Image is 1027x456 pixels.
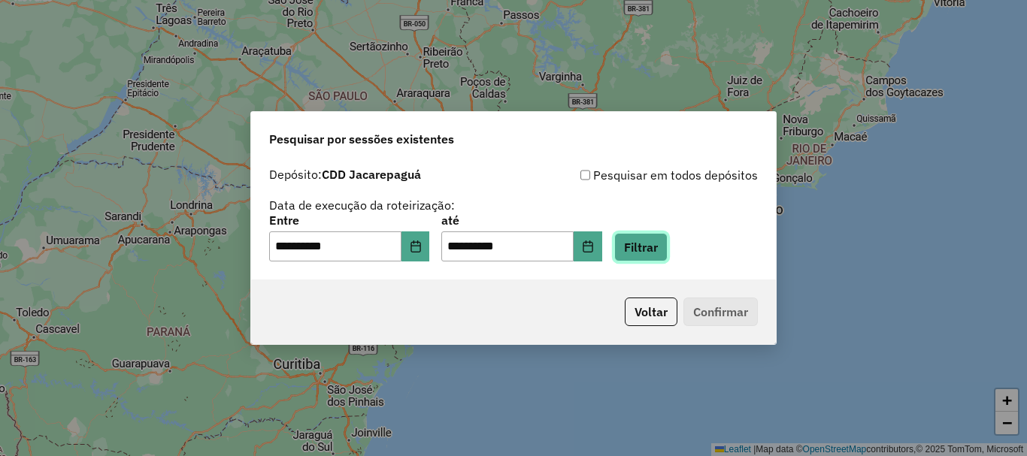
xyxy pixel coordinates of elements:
[401,231,430,261] button: Choose Date
[269,130,454,148] span: Pesquisar por sessões existentes
[269,196,455,214] label: Data de execução da roteirização:
[513,166,758,184] div: Pesquisar em todos depósitos
[441,211,601,229] label: até
[269,165,421,183] label: Depósito:
[269,211,429,229] label: Entre
[625,297,677,326] button: Voltar
[574,231,602,261] button: Choose Date
[614,233,668,261] button: Filtrar
[322,167,421,182] strong: CDD Jacarepaguá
